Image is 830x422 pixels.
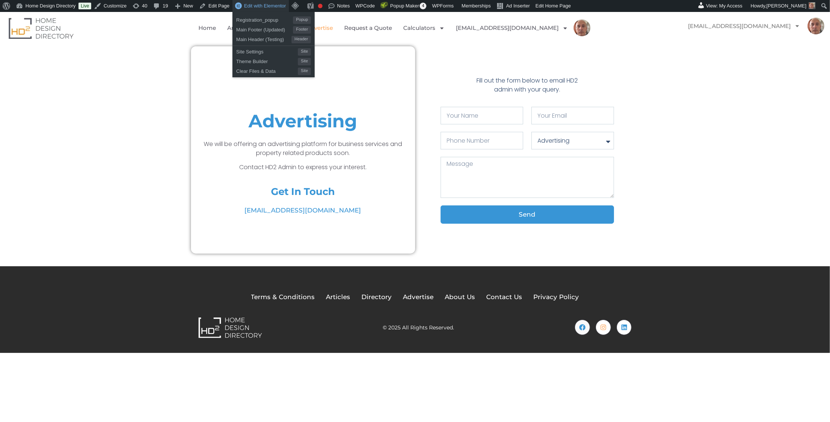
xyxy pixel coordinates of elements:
[445,292,475,302] a: About Us
[271,185,335,198] h4: Get In Touch
[403,19,445,37] a: Calculators
[808,18,824,34] img: Mark Czernkowski
[232,34,315,43] a: Main Header (Testing)Header
[236,24,293,34] span: Main Footer (Updated)
[473,76,581,94] p: Fill out the form below to email HD2 admin with your query.
[244,3,286,9] span: Edit with Elementor
[534,292,579,302] a: Privacy Policy
[198,19,216,37] a: Home
[531,107,614,124] input: Your Email
[195,163,411,172] p: Contact HD2 Admin to express your interest.
[195,206,411,215] a: [EMAIL_ADDRESS][DOMAIN_NAME]
[236,34,291,43] span: Main Header (Testing)
[236,46,298,56] span: Site Settings
[298,48,311,56] span: Site
[293,16,311,24] span: Popup
[251,292,315,302] a: Terms & Conditions
[236,56,298,65] span: Theme Builder
[441,205,614,224] button: Send
[232,56,315,65] a: Theme BuilderSite
[441,107,523,124] input: Your Name
[306,19,333,37] a: Advertise
[227,19,258,37] a: Articles
[232,46,315,56] a: Site SettingsSite
[298,58,311,65] span: Site
[245,206,361,215] span: [EMAIL_ADDRESS][DOMAIN_NAME]
[326,292,351,302] a: Articles
[195,140,411,158] p: We will be offering an advertising platform for business services and property related products s...
[291,36,311,43] span: Header
[78,3,91,9] a: Live
[195,110,411,132] h1: Advertising
[318,4,323,8] div: Needs improvement
[236,65,298,75] span: Clear Files & Data
[298,68,311,75] span: Site
[403,292,434,302] a: Advertise
[168,19,621,37] nav: Menu
[232,65,315,75] a: Clear Files & DataSite
[441,132,523,149] input: Only numbers and phone characters (#, -, *, etc) are accepted.
[487,292,522,302] a: Contact Us
[574,19,590,36] img: Mark Czernkowski
[236,14,293,24] span: Registration_popup
[232,14,315,24] a: Registration_popupPopup
[456,19,568,37] a: [EMAIL_ADDRESS][DOMAIN_NAME]
[362,292,392,302] a: Directory
[293,26,311,34] span: Footer
[766,3,806,9] span: [PERSON_NAME]
[681,18,824,35] nav: Menu
[232,24,315,34] a: Main Footer (Updated)Footer
[441,107,614,231] form: Contact Form
[420,3,426,9] span: 4
[519,211,536,218] span: Send
[344,19,392,37] a: Request a Quote
[383,325,454,330] h2: © 2025 All Rights Reserved.
[681,18,808,35] a: [EMAIL_ADDRESS][DOMAIN_NAME]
